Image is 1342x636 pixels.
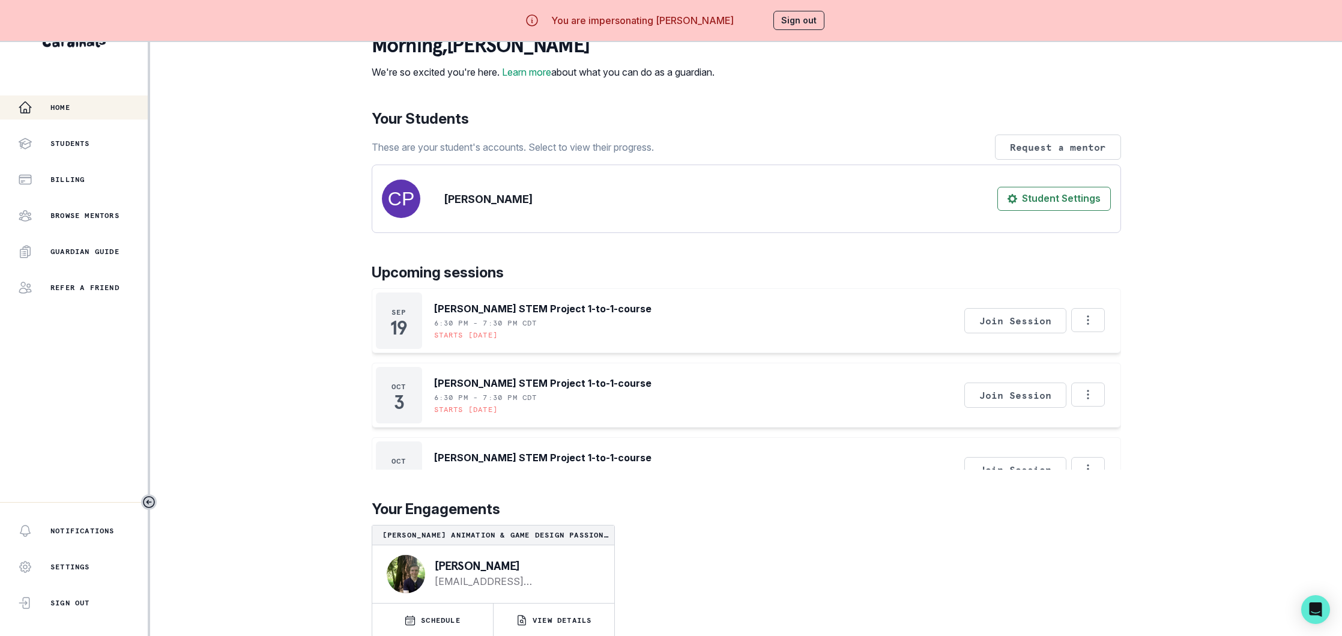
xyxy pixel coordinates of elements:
p: Students [50,139,90,148]
p: [PERSON_NAME] STEM Project 1-to-1-course [434,376,651,390]
p: [PERSON_NAME] [435,560,595,572]
p: These are your student's accounts. Select to view their progress. [372,140,654,154]
p: Sep [391,307,407,317]
p: Browse Mentors [50,211,119,220]
button: Join Session [964,383,1066,408]
p: Settings [50,562,90,572]
p: Oct [391,382,407,392]
button: Options [1071,308,1105,332]
button: Join Session [964,308,1066,333]
button: Toggle sidebar [141,494,157,510]
p: 19 [390,322,407,334]
p: You are impersonating [PERSON_NAME] [551,13,734,28]
p: [PERSON_NAME] STEM Project 1-to-1-course [434,450,651,465]
p: SCHEDULE [421,616,461,625]
p: We're so excited you're here. about what you can do as a guardian. [372,65,715,79]
button: Options [1071,383,1105,407]
p: Starts [DATE] [434,330,498,340]
a: [EMAIL_ADDRESS][DOMAIN_NAME] [435,574,595,589]
button: Options [1071,457,1105,481]
p: morning , [PERSON_NAME] [372,34,715,58]
button: Join Session [964,457,1066,482]
p: 3 [394,396,404,408]
p: 6:30 PM - 7:30 PM CDT [434,318,537,328]
p: [PERSON_NAME] [444,191,533,207]
button: Sign out [773,11,824,30]
p: Guardian Guide [50,247,119,256]
button: Request a mentor [995,135,1121,160]
p: Upcoming sessions [372,262,1121,283]
p: VIEW DETAILS [533,616,591,625]
p: 6:30 PM - 7:30 PM CDT [434,393,537,402]
img: svg [382,180,420,218]
p: Home [50,103,70,112]
p: Notifications [50,526,115,536]
p: 6:30 PM - 7:30 PM CDT [434,467,537,477]
a: Learn more [502,66,551,78]
p: Oct [391,456,407,466]
div: Open Intercom Messenger [1301,595,1330,624]
p: Refer a friend [50,283,119,292]
p: [PERSON_NAME] STEM Project 1-to-1-course [434,301,651,316]
button: Student Settings [997,187,1111,211]
p: Starts [DATE] [434,405,498,414]
p: Sign Out [50,598,90,608]
p: Your Students [372,108,1121,130]
p: Your Engagements [372,498,1121,520]
p: [PERSON_NAME] Animation & Game Design Passion Project [377,530,609,540]
p: Billing [50,175,85,184]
